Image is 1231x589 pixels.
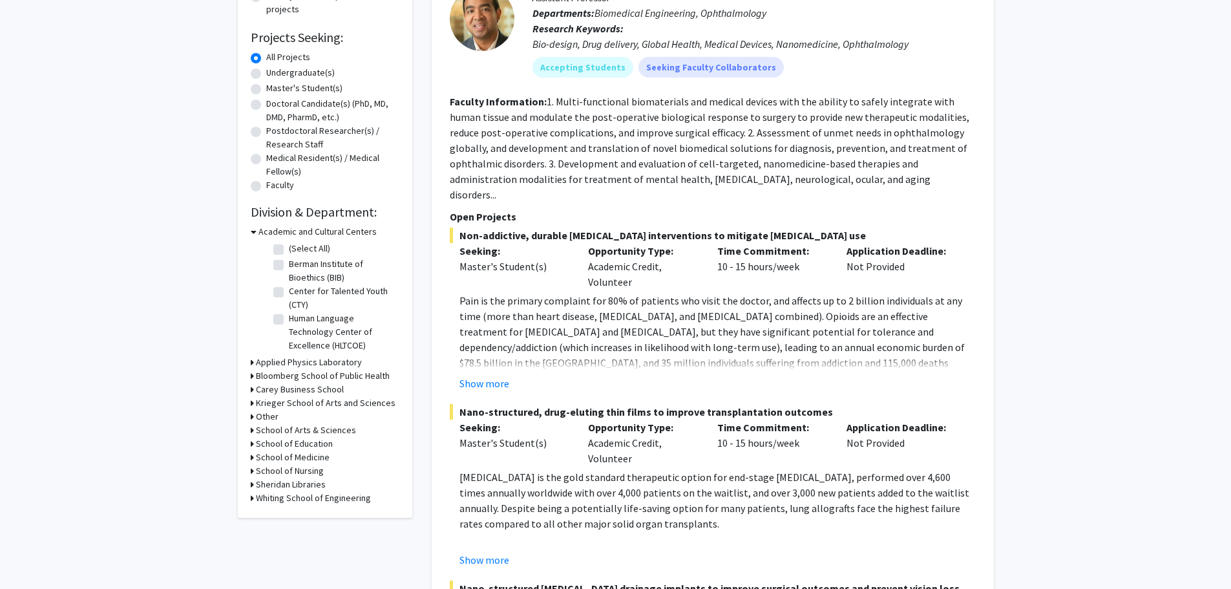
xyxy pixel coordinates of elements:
[256,451,330,464] h3: School of Medicine
[256,356,362,369] h3: Applied Physics Laboratory
[450,209,976,224] p: Open Projects
[847,420,956,435] p: Application Deadline:
[256,369,390,383] h3: Bloomberg School of Public Health
[459,552,509,568] button: Show more
[459,435,569,451] div: Master's Student(s)
[459,259,569,274] div: Master's Student(s)
[258,225,377,239] h3: Academic and Cultural Centers
[638,57,784,78] mat-chip: Seeking Faculty Collaborators
[459,420,569,435] p: Seeking:
[532,57,633,78] mat-chip: Accepting Students
[459,243,569,259] p: Seeking:
[266,97,399,124] label: Doctoral Candidate(s) (PhD, MD, DMD, PharmD, etc.)
[266,124,399,151] label: Postdoctoral Researcher(s) / Research Staff
[532,6,594,19] b: Departments:
[289,242,330,255] label: (Select All)
[251,204,399,220] h2: Division & Department:
[532,36,976,52] div: Bio-design, Drug delivery, Global Health, Medical Devices, Nanomedicine, Ophthalmology
[450,95,547,108] b: Faculty Information:
[266,178,294,192] label: Faculty
[256,396,395,410] h3: Krieger School of Arts and Sciences
[717,243,827,259] p: Time Commitment:
[717,420,827,435] p: Time Commitment:
[266,151,399,178] label: Medical Resident(s) / Medical Fellow(s)
[847,243,956,259] p: Application Deadline:
[289,284,396,312] label: Center for Talented Youth (CTY)
[450,228,976,243] span: Non-addictive, durable [MEDICAL_DATA] interventions to mitigate [MEDICAL_DATA] use
[459,469,976,531] p: [MEDICAL_DATA] is the gold standard therapeutic option for end-stage [MEDICAL_DATA], performed ov...
[450,404,976,420] span: Nano-structured, drug-eluting thin films to improve transplantation outcomes
[588,420,698,435] p: Opportunity Type:
[594,6,766,19] span: Biomedical Engineering, Ophthalmology
[708,243,837,290] div: 10 - 15 hours/week
[532,22,624,35] b: Research Keywords:
[256,478,326,491] h3: Sheridan Libraries
[289,257,396,284] label: Berman Institute of Bioethics (BIB)
[289,312,396,352] label: Human Language Technology Center of Excellence (HLTCOE)
[837,420,966,466] div: Not Provided
[450,95,969,201] fg-read-more: 1. Multi-functional biomaterials and medical devices with the ability to safely integrate with hu...
[256,437,333,451] h3: School of Education
[10,531,55,579] iframe: Chat
[459,376,509,391] button: Show more
[256,423,356,437] h3: School of Arts & Sciences
[708,420,837,466] div: 10 - 15 hours/week
[251,30,399,45] h2: Projects Seeking:
[578,420,708,466] div: Academic Credit, Volunteer
[266,50,310,64] label: All Projects
[266,81,342,95] label: Master's Student(s)
[256,410,279,423] h3: Other
[256,491,371,505] h3: Whiting School of Engineering
[578,243,708,290] div: Academic Credit, Volunteer
[459,293,976,402] p: Pain is the primary complaint for 80% of patients who visit the doctor, and affects up to 2 billi...
[256,383,344,396] h3: Carey Business School
[588,243,698,259] p: Opportunity Type:
[837,243,966,290] div: Not Provided
[256,464,324,478] h3: School of Nursing
[266,66,335,80] label: Undergraduate(s)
